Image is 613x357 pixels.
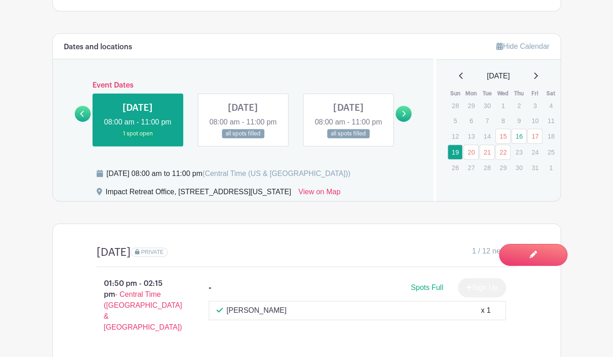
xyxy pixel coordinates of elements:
a: 15 [495,129,510,144]
p: 29 [464,98,479,113]
p: 28 [479,160,495,175]
th: Thu [511,89,527,98]
p: 10 [527,114,542,128]
p: [PERSON_NAME] [227,305,287,316]
a: 19 [448,145,463,160]
a: 21 [479,145,495,160]
p: 30 [479,98,495,113]
p: 27 [464,160,479,175]
th: Sat [543,89,559,98]
th: Tue [479,89,495,98]
div: [DATE] 08:00 am to 11:00 pm [107,168,350,179]
div: x 1 [481,305,490,316]
h4: [DATE] [97,246,131,259]
p: 1 [543,160,558,175]
span: (Central Time (US & [GEOGRAPHIC_DATA])) [202,170,350,177]
p: 30 [511,160,526,175]
a: 16 [511,129,526,144]
p: 1 [495,98,510,113]
p: 24 [527,145,542,159]
h6: Dates and locations [64,43,132,52]
th: Fri [527,89,543,98]
p: 2 [511,98,526,113]
p: 5 [448,114,463,128]
p: 13 [464,129,479,143]
p: 4 [543,98,558,113]
h6: Event Dates [91,81,396,90]
div: - [209,282,211,293]
a: View on Map [299,186,340,201]
a: 17 [527,129,542,144]
p: 12 [448,129,463,143]
p: 3 [527,98,542,113]
p: 11 [543,114,558,128]
p: 14 [479,129,495,143]
p: 29 [495,160,510,175]
p: 25 [543,145,558,159]
p: 9 [511,114,526,128]
a: 20 [464,145,479,160]
span: 1 / 12 needed [472,246,517,257]
span: - Central Time ([GEOGRAPHIC_DATA] & [GEOGRAPHIC_DATA]) [104,290,182,331]
p: 26 [448,160,463,175]
p: 23 [511,145,526,159]
th: Mon [463,89,479,98]
p: 7 [479,114,495,128]
p: 31 [527,160,542,175]
p: 8 [495,114,510,128]
p: 01:50 pm - 02:15 pm [82,274,195,336]
a: 22 [495,145,510,160]
p: 18 [543,129,558,143]
span: Spots Full [411,284,443,291]
a: Hide Calendar [496,42,549,50]
th: Wed [495,89,511,98]
span: PRIVATE [141,249,164,255]
th: Sun [447,89,463,98]
span: [DATE] [487,71,510,82]
div: Impact Retreat Office, [STREET_ADDRESS][US_STATE] [106,186,291,201]
p: 6 [464,114,479,128]
p: 28 [448,98,463,113]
